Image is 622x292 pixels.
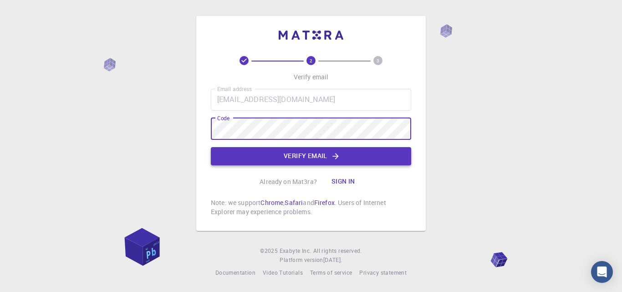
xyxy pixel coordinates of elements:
[217,85,252,93] label: Email address
[211,198,411,216] p: Note: we support , and . Users of Internet Explorer may experience problems.
[211,147,411,165] button: Verify email
[323,256,342,263] span: [DATE] .
[323,256,342,265] a: [DATE].
[285,198,303,207] a: Safari
[314,198,335,207] a: Firefox
[217,114,229,122] label: Code
[280,246,311,256] a: Exabyte Inc.
[260,246,279,256] span: © 2025
[215,268,255,277] a: Documentation
[280,247,311,254] span: Exabyte Inc.
[260,177,317,186] p: Already on Mat3ra?
[263,269,303,276] span: Video Tutorials
[313,246,362,256] span: All rights reserved.
[294,72,329,82] p: Verify email
[263,268,303,277] a: Video Tutorials
[280,256,323,265] span: Platform version
[215,269,255,276] span: Documentation
[377,57,379,64] text: 3
[359,268,407,277] a: Privacy statement
[310,268,352,277] a: Terms of service
[591,261,613,283] div: Open Intercom Messenger
[324,173,362,191] button: Sign in
[359,269,407,276] span: Privacy statement
[310,57,312,64] text: 2
[260,198,283,207] a: Chrome
[310,269,352,276] span: Terms of service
